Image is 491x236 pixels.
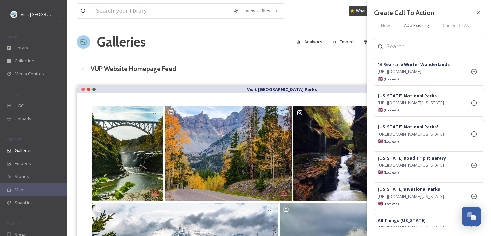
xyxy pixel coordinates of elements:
span: [URL][DOMAIN_NAME][US_STATE] [378,224,444,231]
span: Maps [15,187,26,193]
span: (Locale en ) [384,202,399,206]
span: Visit [GEOGRAPHIC_DATA] Parks [21,11,85,17]
span: Stories [15,173,29,180]
strong: [US_STATE]'s National Parks [378,186,440,192]
span: MEDIA [7,34,18,39]
span: COLLECT [7,92,21,97]
span: [URL][DOMAIN_NAME] [378,68,421,75]
span: (Locale en ) [384,108,399,112]
strong: Visit [GEOGRAPHIC_DATA] Parks [247,86,317,92]
input: Search your library [93,4,230,18]
button: Analytics [293,35,326,48]
span: [URL][DOMAIN_NAME][US_STATE] [378,131,444,137]
button: Customise [360,35,404,48]
a: What's New [349,6,382,16]
strong: [US_STATE] National Parks [378,93,437,99]
span: 🇬🇧 [378,138,399,144]
span: Current CTAs [443,22,469,29]
a: Galleries [97,32,146,52]
input: Search [386,43,453,51]
strong: [US_STATE] Road Trip Itinerary [378,155,446,161]
strong: All Things [US_STATE] [378,217,426,223]
span: New [381,22,390,29]
h3: VUP Website Homepage Feed [91,64,176,74]
span: [URL][DOMAIN_NAME][US_STATE] [378,162,444,168]
span: Media Centres [15,71,44,77]
span: 🇬🇧 [378,76,399,82]
span: Uploads [15,116,31,122]
a: View all files [242,4,281,17]
span: Library [15,45,28,51]
span: 🇬🇧 [378,107,399,113]
span: SOCIALS [7,221,20,226]
span: (Locale en ) [384,139,399,144]
span: (Locale en ) [384,77,399,81]
span: 🇬🇧 [378,200,399,207]
span: Add Existing [404,22,429,29]
img: download.png [11,11,17,18]
span: 🇬🇧 [378,169,399,175]
span: WIDGETS [7,137,22,142]
span: (Locale en ) [384,170,399,175]
a: Analytics [293,35,329,48]
button: Embed [329,35,357,48]
strong: 16 Real-Life Winter Wonderlands [378,61,450,67]
button: Open Chat [462,207,481,226]
span: Galleries [15,147,33,154]
span: Collections [15,58,37,64]
h3: Create Call To Action [374,8,434,18]
span: SnapLink [15,200,33,206]
span: Embeds [15,160,31,167]
span: [URL][DOMAIN_NAME][US_STATE] [378,193,444,200]
span: UGC [15,103,24,109]
strong: [US_STATE] National Parks! [378,124,438,130]
span: [URL][DOMAIN_NAME][US_STATE] [378,100,444,106]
